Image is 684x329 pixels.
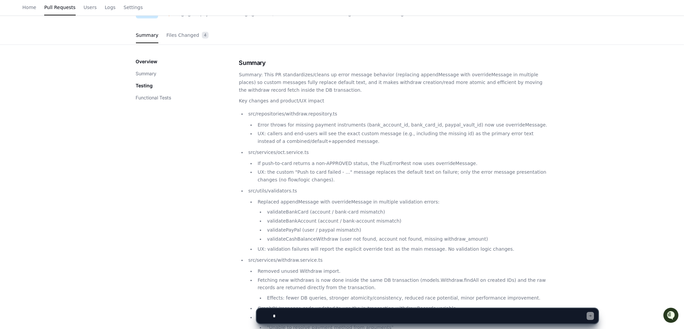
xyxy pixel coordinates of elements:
[124,5,143,9] span: Settings
[136,70,157,77] button: Summary
[7,50,19,62] img: 1756235613930-3d25f9e4-fa56-45dd-b3ad-e072dfbd1548
[239,58,548,68] h1: Summary
[202,32,209,38] span: 4
[265,235,548,243] li: validateCashBalanceWithdraw (user not found, account not found, missing withdraw_amount)
[265,208,548,216] li: validateBankCard (account / bank-card mismatch)
[67,70,81,75] span: Pylon
[255,198,548,243] li: Replaced appendMessage with overrideMessage in multiple validation errors:
[255,267,548,275] li: Removed unused Withdraw import.
[23,50,110,57] div: Start new chat
[7,7,20,20] img: PlayerZero
[255,130,548,145] li: UX: callers and end-users will see the exact custom message (e.g., including the missing id) as t...
[44,5,75,9] span: Pull Requests
[255,168,548,184] li: UX: the custom "Push to card failed - ..." message replaces the default text on failure; only the...
[265,217,548,225] li: validateBankAccount (account / bank-account mismatch)
[255,160,548,167] li: If push-to-card returns a non-APPROVED status, the FluzErrorRest now uses overrideMessage.
[265,294,548,302] li: Effects: fewer DB queries, stronger atomicity/consistency, reduced race potential, minor performa...
[47,70,81,75] a: Powered byPylon
[248,110,548,118] p: src/repositories/withdraw.repository.ts
[84,5,97,9] span: Users
[663,307,681,325] iframe: Open customer support
[255,276,548,302] li: Fetching new withdraws is now done inside the same DB transaction (models.Withdraw.findAll on cre...
[248,256,548,264] p: src/services/withdraw.service.ts
[136,33,159,37] span: Summary
[265,226,548,234] li: validatePayPal (user / paypal mismatch)
[114,52,122,60] button: Start new chat
[136,82,153,89] p: Testing
[255,245,548,253] li: UX: validation failures will report the explicit override text as the main message. No validation...
[136,58,158,65] p: Overview
[255,121,548,129] li: Error throws for missing payment instruments (bank_account_id, bank_card_id, paypal_vault_id) now...
[166,33,199,37] span: Files Changed
[248,149,548,156] p: src/services/oct.service.ts
[255,305,548,312] li: GraphQL/response code updated to use the in-transaction withdrawRecords variable.
[136,94,171,101] button: Functional Tests
[239,71,548,94] p: Summary: This PR standardizes/cleans up error message behavior (replacing appendMessage with over...
[239,97,548,105] p: Key changes and product/UX impact
[23,57,97,62] div: We're offline, but we'll be back soon!
[248,187,548,195] p: src/utils/validators.ts
[105,5,116,9] span: Logs
[7,27,122,37] div: Welcome
[22,5,36,9] span: Home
